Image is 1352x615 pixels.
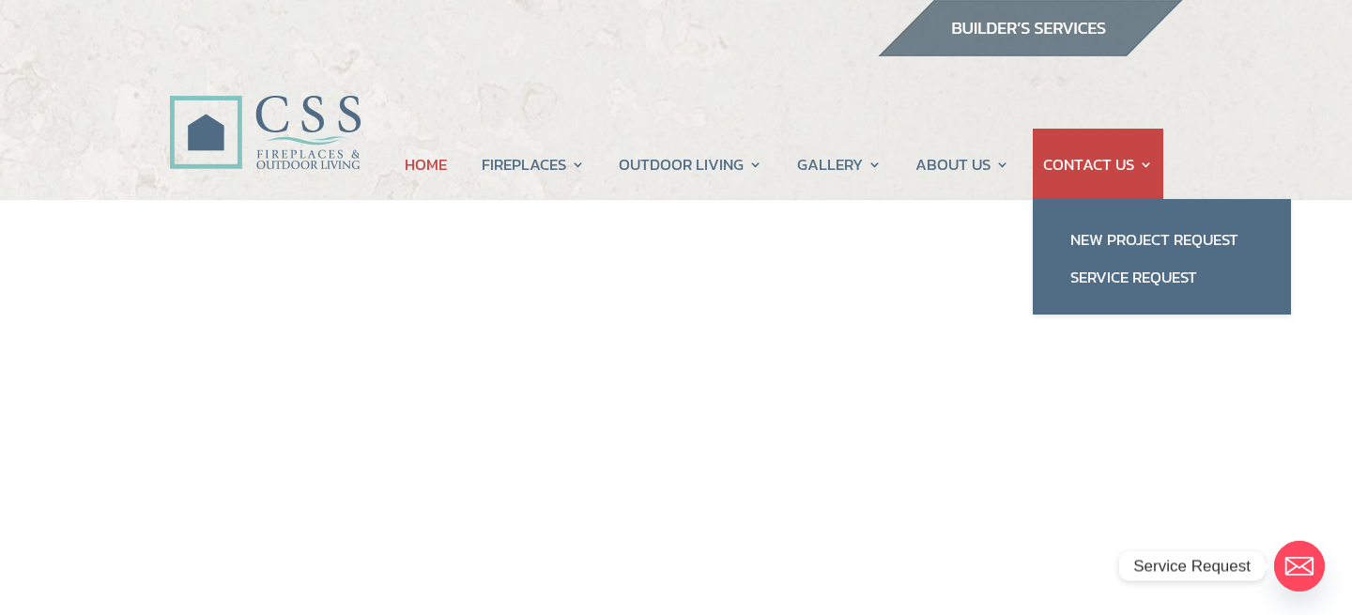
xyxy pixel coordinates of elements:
a: builder services construction supply [877,38,1183,63]
a: FIREPLACES [482,129,585,200]
img: CSS Fireplaces & Outdoor Living (Formerly Construction Solutions & Supply)- Jacksonville Ormond B... [169,43,361,179]
a: GALLERY [797,129,882,200]
a: Service Request [1052,258,1272,296]
a: OUTDOOR LIVING [619,129,762,200]
a: Email [1274,541,1325,592]
a: ABOUT US [915,129,1009,200]
a: HOME [405,129,447,200]
a: CONTACT US [1043,129,1153,200]
a: New Project Request [1052,221,1272,258]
